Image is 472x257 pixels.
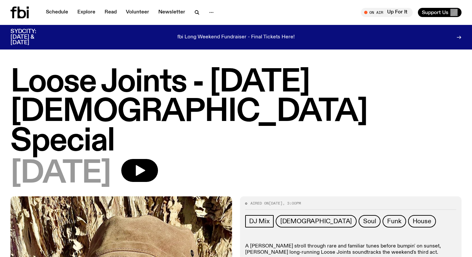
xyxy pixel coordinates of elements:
[280,218,352,225] span: [DEMOGRAPHIC_DATA]
[363,218,376,225] span: Soul
[359,215,381,227] a: Soul
[10,68,462,156] h1: Loose Joints - [DATE] [DEMOGRAPHIC_DATA] Special
[245,243,456,256] p: A [PERSON_NAME] stroll through rare and familiar tunes before bumpin' on sunset, [PERSON_NAME] lo...
[276,215,357,227] a: [DEMOGRAPHIC_DATA]
[413,218,431,225] span: House
[250,201,269,206] span: Aired on
[361,8,413,17] button: On AirUp For It
[10,29,52,46] h3: SYDCITY: [DATE] & [DATE]
[269,201,283,206] span: [DATE]
[10,159,111,188] span: [DATE]
[73,8,99,17] a: Explore
[122,8,153,17] a: Volunteer
[408,215,436,227] a: House
[245,215,274,227] a: DJ Mix
[154,8,189,17] a: Newsletter
[422,10,448,15] span: Support Us
[101,8,121,17] a: Read
[249,218,270,225] span: DJ Mix
[387,218,401,225] span: Funk
[177,34,295,40] p: fbi Long Weekend Fundraiser - Final Tickets Here!
[418,8,462,17] button: Support Us
[383,215,406,227] a: Funk
[283,201,301,206] span: , 3:00pm
[42,8,72,17] a: Schedule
